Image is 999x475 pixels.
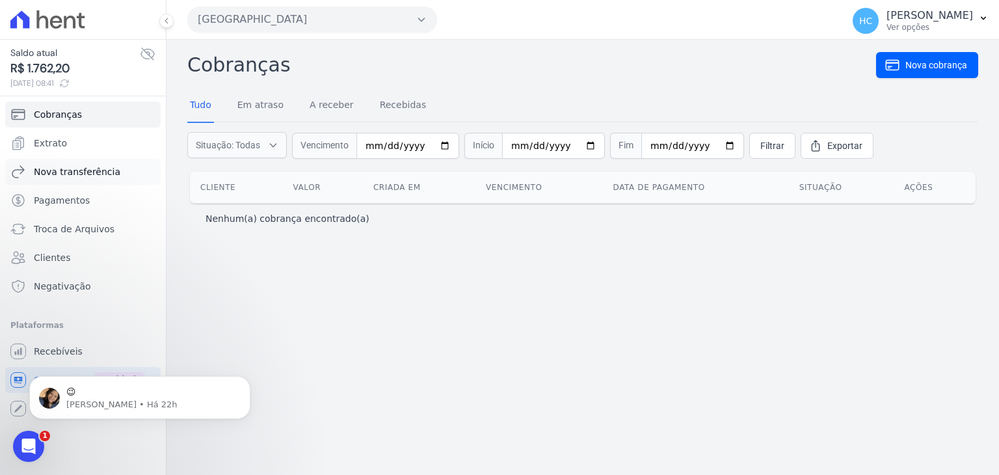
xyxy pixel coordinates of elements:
[5,367,161,393] a: Conta Hent Novidade
[5,216,161,242] a: Troca de Arquivos
[190,172,283,203] th: Cliente
[894,172,976,203] th: Ações
[34,194,90,207] span: Pagamentos
[34,280,91,293] span: Negativação
[307,89,356,123] a: A receber
[610,133,641,159] span: Fim
[34,251,70,264] span: Clientes
[475,172,603,203] th: Vencimento
[34,165,120,178] span: Nova transferência
[363,172,475,203] th: Criada em
[10,77,140,89] span: [DATE] 08:41
[10,60,140,77] span: R$ 1.762,20
[187,132,287,158] button: Situação: Todas
[876,52,978,78] a: Nova cobrança
[5,130,161,156] a: Extrato
[5,245,161,271] a: Clientes
[206,212,369,225] p: Nenhum(a) cobrança encontrado(a)
[34,137,67,150] span: Extrato
[789,172,894,203] th: Situação
[749,133,795,159] a: Filtrar
[842,3,999,39] button: HC [PERSON_NAME] Ver opções
[10,102,155,422] nav: Sidebar
[859,16,872,25] span: HC
[10,349,270,440] iframe: Intercom notifications mensagem
[905,59,967,72] span: Nova cobrança
[5,338,161,364] a: Recebíveis
[886,22,973,33] p: Ver opções
[10,46,140,60] span: Saldo atual
[292,133,356,159] span: Vencimento
[801,133,873,159] a: Exportar
[5,159,161,185] a: Nova transferência
[235,89,286,123] a: Em atraso
[196,139,260,152] span: Situação: Todas
[187,89,214,123] a: Tudo
[187,50,876,79] h2: Cobranças
[187,7,437,33] button: [GEOGRAPHIC_DATA]
[377,89,429,123] a: Recebidas
[34,108,82,121] span: Cobranças
[34,345,83,358] span: Recebíveis
[40,431,50,441] span: 1
[5,102,161,128] a: Cobranças
[886,9,973,22] p: [PERSON_NAME]
[5,187,161,213] a: Pagamentos
[34,223,114,236] span: Troca de Arquivos
[760,139,784,152] span: Filtrar
[283,172,363,203] th: Valor
[603,172,789,203] th: Data de pagamento
[464,133,502,159] span: Início
[5,273,161,299] a: Negativação
[10,318,155,333] div: Plataformas
[13,431,44,462] iframe: Intercom live chat
[827,139,862,152] span: Exportar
